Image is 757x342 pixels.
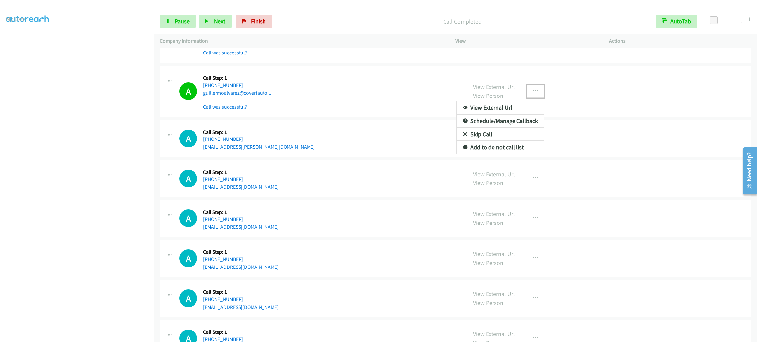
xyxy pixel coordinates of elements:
a: View External Url [457,101,544,114]
div: The call is yet to be attempted [179,130,197,147]
a: Skip Call [457,128,544,141]
h1: A [179,249,197,267]
iframe: To enrich screen reader interactions, please activate Accessibility in Grammarly extension settings [6,29,154,341]
iframe: Resource Center [738,145,757,197]
a: Add to do not call list [457,141,544,154]
a: Schedule/Manage Callback [457,115,544,128]
div: The call is yet to be attempted [179,209,197,227]
h1: A [179,289,197,307]
h1: A [179,170,197,187]
a: My Lists [6,15,26,23]
h1: A [179,209,197,227]
div: The call is yet to be attempted [179,249,197,267]
div: The call is yet to be attempted [179,170,197,187]
div: The call is yet to be attempted [179,289,197,307]
h1: A [179,130,197,147]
